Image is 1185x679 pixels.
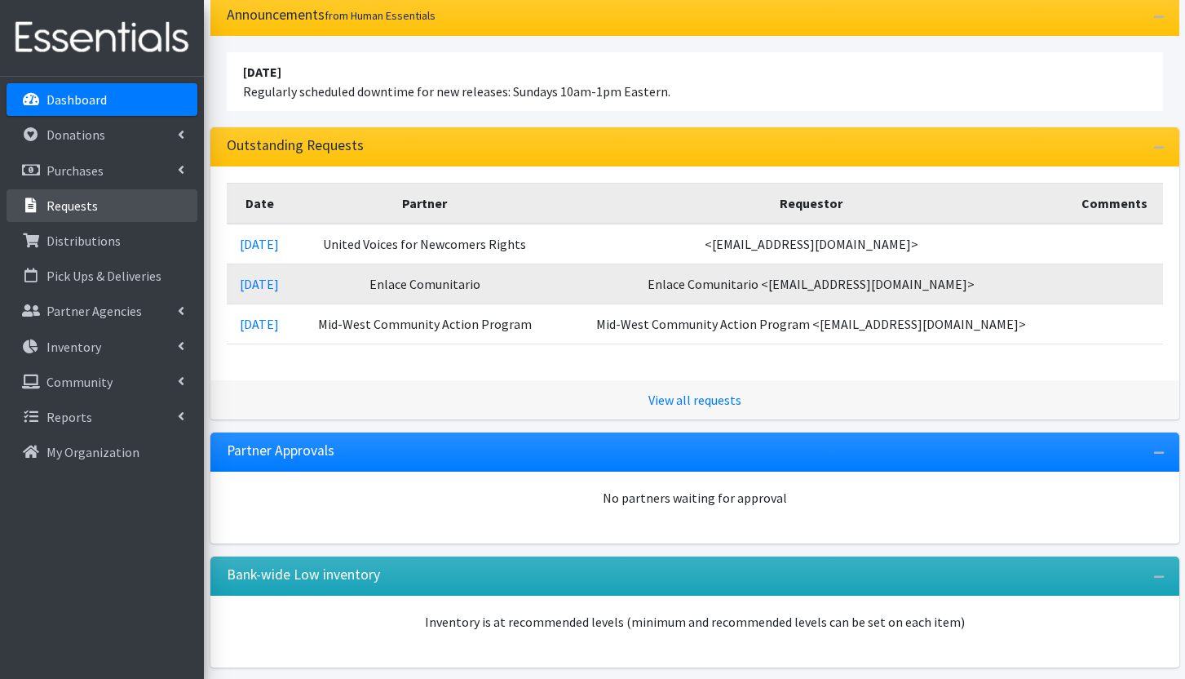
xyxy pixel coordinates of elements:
[557,264,1066,304] td: Enlace Comunitario <[EMAIL_ADDRESS][DOMAIN_NAME]>
[46,268,161,284] p: Pick Ups & Deliveries
[227,612,1163,632] p: Inventory is at recommended levels (minimum and recommended levels can be set on each item)
[46,126,105,143] p: Donations
[227,7,436,24] h3: Announcements
[243,64,281,80] strong: [DATE]
[1066,183,1163,224] th: Comments
[293,224,557,264] td: United Voices for Newcomers Rights
[46,197,98,214] p: Requests
[7,189,197,222] a: Requests
[293,183,557,224] th: Partner
[7,366,197,398] a: Community
[240,276,279,292] a: [DATE]
[240,236,279,252] a: [DATE]
[227,137,364,154] h3: Outstanding Requests
[7,224,197,257] a: Distributions
[325,8,436,23] small: from Human Essentials
[648,392,741,408] a: View all requests
[240,316,279,332] a: [DATE]
[46,162,104,179] p: Purchases
[227,442,334,459] h3: Partner Approvals
[46,233,121,249] p: Distributions
[557,304,1066,344] td: Mid-West Community Action Program <[EMAIL_ADDRESS][DOMAIN_NAME]>
[7,118,197,151] a: Donations
[7,295,197,327] a: Partner Agencies
[7,83,197,116] a: Dashboard
[46,444,139,460] p: My Organization
[7,331,197,363] a: Inventory
[46,409,92,425] p: Reports
[227,52,1163,111] li: Regularly scheduled downtime for new releases: Sundays 10am-1pm Eastern.
[7,401,197,433] a: Reports
[227,488,1163,508] div: No partners waiting for approval
[46,303,142,319] p: Partner Agencies
[557,183,1066,224] th: Requestor
[46,91,107,108] p: Dashboard
[7,154,197,187] a: Purchases
[7,260,197,292] a: Pick Ups & Deliveries
[227,183,294,224] th: Date
[557,224,1066,264] td: <[EMAIL_ADDRESS][DOMAIN_NAME]>
[46,339,101,355] p: Inventory
[7,11,197,65] img: HumanEssentials
[46,374,113,390] p: Community
[293,304,557,344] td: Mid-West Community Action Program
[227,566,380,584] h3: Bank-wide Low inventory
[7,436,197,468] a: My Organization
[293,264,557,304] td: Enlace Comunitario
